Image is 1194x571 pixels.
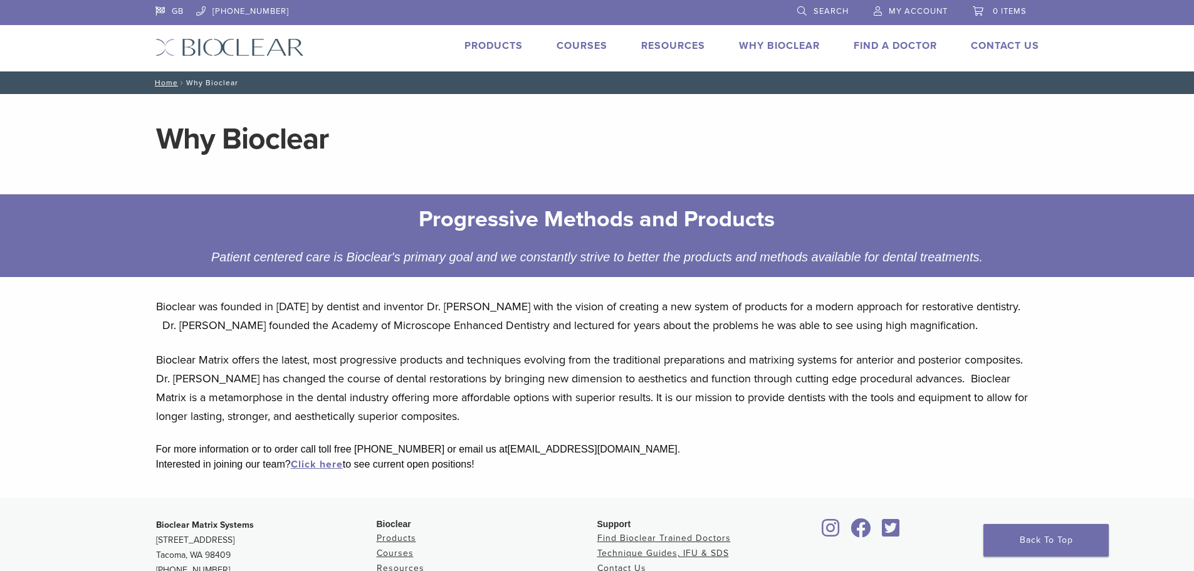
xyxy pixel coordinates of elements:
[464,39,523,52] a: Products
[291,458,343,471] a: Click here
[151,78,178,87] a: Home
[993,6,1027,16] span: 0 items
[156,457,1039,472] div: Interested in joining our team? to see current open positions!
[377,519,411,529] span: Bioclear
[889,6,948,16] span: My Account
[878,526,904,538] a: Bioclear
[557,39,607,52] a: Courses
[199,247,995,267] div: Patient centered care is Bioclear's primary goal and we constantly strive to better the products ...
[377,533,416,543] a: Products
[178,80,186,86] span: /
[739,39,820,52] a: Why Bioclear
[854,39,937,52] a: Find A Doctor
[156,297,1039,335] p: Bioclear was founded in [DATE] by dentist and inventor Dr. [PERSON_NAME] with the vision of creat...
[156,124,1039,154] h1: Why Bioclear
[641,39,705,52] a: Resources
[597,548,729,558] a: Technique Guides, IFU & SDS
[156,520,254,530] strong: Bioclear Matrix Systems
[377,548,414,558] a: Courses
[156,350,1039,426] p: Bioclear Matrix offers the latest, most progressive products and techniques evolving from the tra...
[983,524,1109,557] a: Back To Top
[155,38,304,56] img: Bioclear
[818,526,844,538] a: Bioclear
[814,6,849,16] span: Search
[597,519,631,529] span: Support
[156,442,1039,457] div: For more information or to order call toll free [PHONE_NUMBER] or email us at [EMAIL_ADDRESS][DOM...
[971,39,1039,52] a: Contact Us
[209,204,986,234] h2: Progressive Methods and Products
[847,526,876,538] a: Bioclear
[597,533,731,543] a: Find Bioclear Trained Doctors
[146,71,1049,94] nav: Why Bioclear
